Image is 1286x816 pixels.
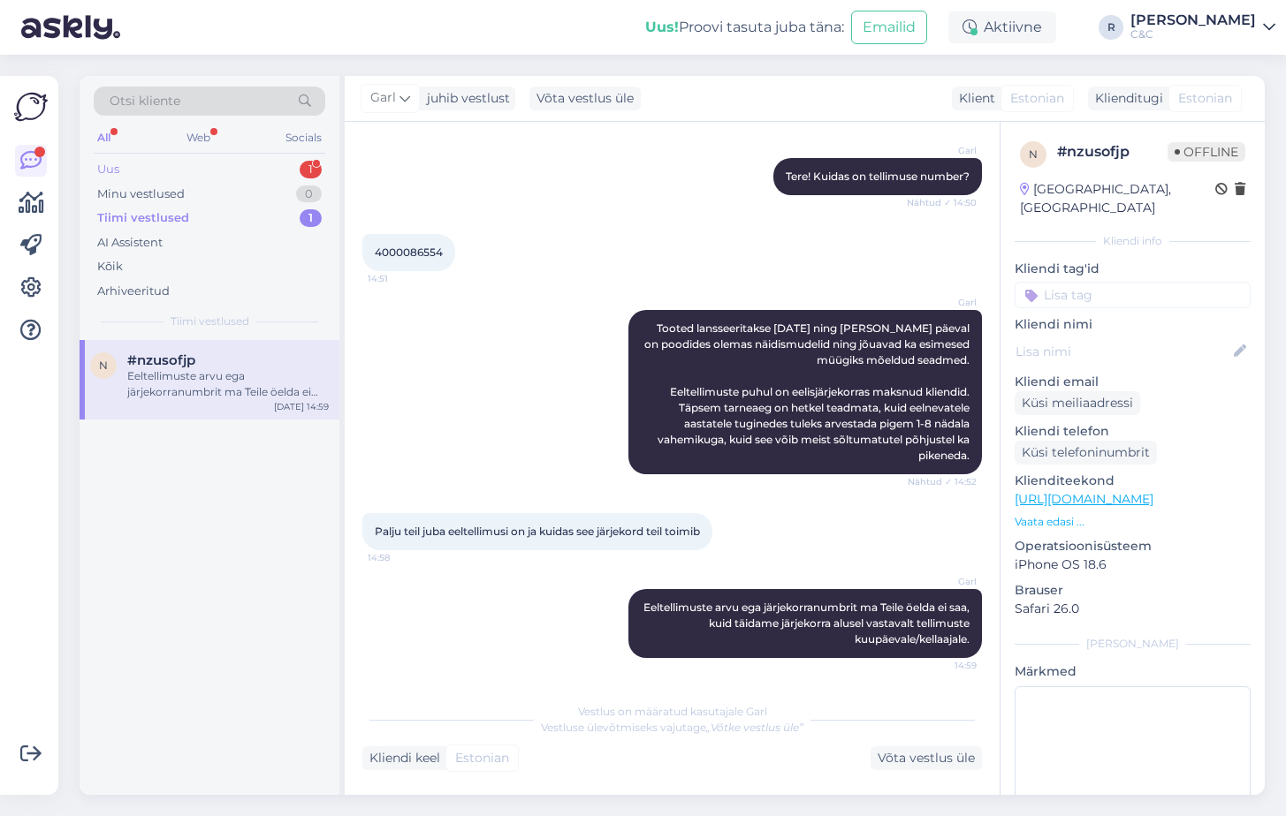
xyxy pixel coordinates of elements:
[1015,260,1251,278] p: Kliendi tag'id
[910,659,977,672] span: 14:59
[110,92,180,110] span: Otsi kliente
[871,746,982,770] div: Võta vestlus üle
[907,196,977,209] span: Nähtud ✓ 14:50
[578,705,767,718] span: Vestlus on määratud kasutajale Garl
[368,272,434,285] span: 14:51
[1015,391,1140,415] div: Küsi meiliaadressi
[94,126,114,149] div: All
[370,88,396,108] span: Garl
[362,749,440,767] div: Kliendi keel
[910,144,977,157] span: Garl
[1015,373,1251,391] p: Kliendi email
[1015,537,1251,555] p: Operatsioonisüsteem
[1088,89,1163,108] div: Klienditugi
[274,400,329,413] div: [DATE] 14:59
[1015,636,1251,652] div: [PERSON_NAME]
[1015,472,1251,490] p: Klienditeekond
[1015,662,1251,681] p: Märkmed
[645,19,679,35] b: Uus!
[14,90,48,124] img: Askly Logo
[1130,13,1256,27] div: [PERSON_NAME]
[97,283,170,300] div: Arhiveeritud
[1010,89,1064,108] span: Estonian
[375,246,443,259] span: 4000086554
[97,258,123,276] div: Kõik
[1015,422,1251,441] p: Kliendi telefon
[97,234,163,252] div: AI Assistent
[300,209,322,227] div: 1
[1015,315,1251,334] p: Kliendi nimi
[375,525,700,538] span: Palju teil juba eeltellimusi on ja kuidas see järjekord teil toimib
[1057,141,1168,162] div: # nzusofjp
[97,185,185,203] div: Minu vestlused
[1015,491,1153,507] a: [URL][DOMAIN_NAME]
[1168,142,1245,162] span: Offline
[1016,342,1230,361] input: Lisa nimi
[127,368,329,400] div: Eeltellimuste arvu ega järjekorranumbrit ma Teile öelda ei saa, kuid täidame järjekorra alusel va...
[171,314,249,329] span: Tiimi vestlused
[1130,13,1275,42] a: [PERSON_NAME]C&C
[706,721,803,734] i: „Võtke vestlus üle”
[1015,555,1251,574] p: iPhone OS 18.6
[296,185,322,203] div: 0
[368,551,434,564] span: 14:58
[1015,581,1251,600] p: Brauser
[851,11,927,44] button: Emailid
[786,170,970,183] span: Tere! Kuidas on tellimuse number?
[644,321,972,462] span: Tooted lansseeritakse [DATE] ning [PERSON_NAME] päeval on poodides olemas näidismudelid ning jõua...
[97,161,119,178] div: Uus
[300,161,322,178] div: 1
[645,17,844,38] div: Proovi tasuta juba täna:
[910,296,977,309] span: Garl
[910,575,977,588] span: Garl
[1020,180,1215,217] div: [GEOGRAPHIC_DATA], [GEOGRAPHIC_DATA]
[455,749,509,767] span: Estonian
[643,601,972,646] span: Eeltellimuste arvu ega järjekorranumbrit ma Teile öelda ei saa, kuid täidame järjekorra alusel va...
[1015,600,1251,618] p: Safari 26.0
[1029,147,1038,161] span: n
[127,352,195,368] span: #nzusofjp
[183,126,214,149] div: Web
[282,126,325,149] div: Socials
[1099,15,1123,40] div: R
[541,721,803,734] span: Vestluse ülevõtmiseks vajutage
[908,475,977,488] span: Nähtud ✓ 14:52
[952,89,995,108] div: Klient
[1015,282,1251,308] input: Lisa tag
[1015,441,1157,465] div: Küsi telefoninumbrit
[1178,89,1232,108] span: Estonian
[99,359,108,372] span: n
[97,209,189,227] div: Tiimi vestlused
[420,89,510,108] div: juhib vestlust
[1015,233,1251,249] div: Kliendi info
[529,87,641,110] div: Võta vestlus üle
[1015,514,1251,530] p: Vaata edasi ...
[1130,27,1256,42] div: C&C
[948,11,1056,43] div: Aktiivne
